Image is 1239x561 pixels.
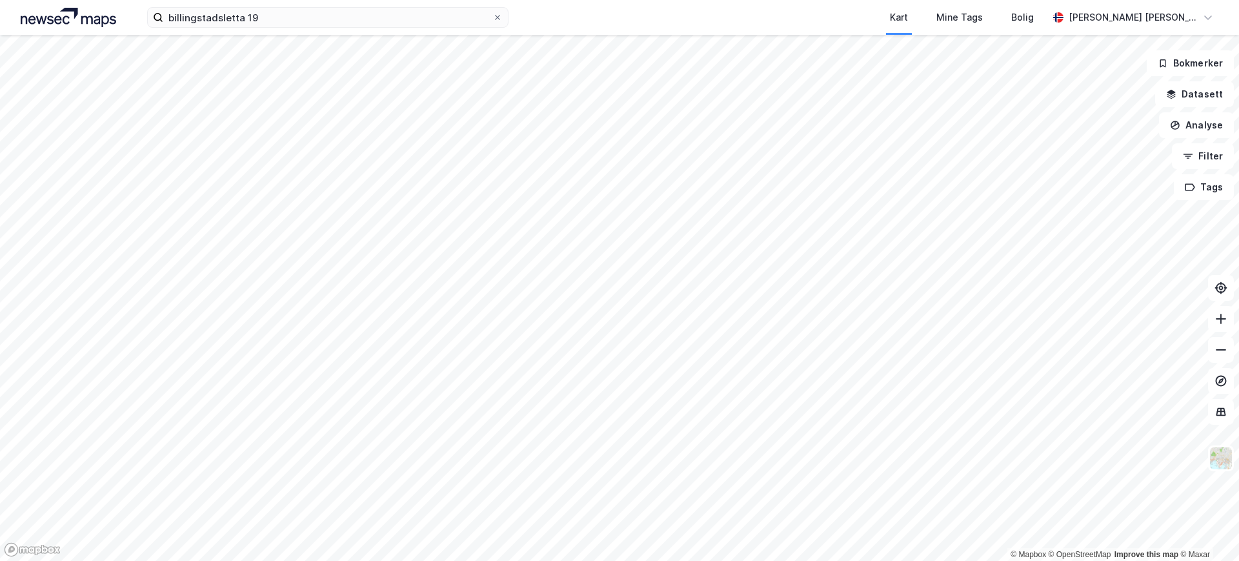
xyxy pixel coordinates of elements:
[1172,143,1234,169] button: Filter
[1069,10,1198,25] div: [PERSON_NAME] [PERSON_NAME]
[163,8,492,27] input: Søk på adresse, matrikkel, gårdeiere, leietakere eller personer
[1011,10,1034,25] div: Bolig
[1155,81,1234,107] button: Datasett
[890,10,908,25] div: Kart
[1209,446,1233,471] img: Z
[1011,550,1046,559] a: Mapbox
[1174,174,1234,200] button: Tags
[21,8,116,27] img: logo.a4113a55bc3d86da70a041830d287a7e.svg
[1114,550,1178,559] a: Improve this map
[1159,112,1234,138] button: Analyse
[4,542,61,557] a: Mapbox homepage
[936,10,983,25] div: Mine Tags
[1174,499,1239,561] div: Kontrollprogram for chat
[1147,50,1234,76] button: Bokmerker
[1174,499,1239,561] iframe: Chat Widget
[1049,550,1111,559] a: OpenStreetMap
